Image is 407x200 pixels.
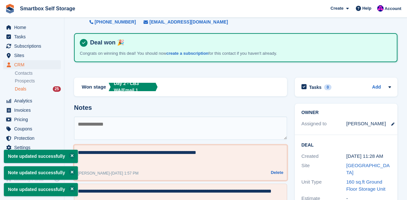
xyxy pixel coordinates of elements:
[78,170,139,176] div: -
[88,39,392,46] h4: Deal won 🎉
[14,60,53,69] span: CRM
[17,3,78,14] a: Smartbox Self Storage
[14,96,53,105] span: Analytics
[3,143,61,152] a: menu
[78,171,110,176] span: [PERSON_NAME]
[80,50,305,57] p: Congrats on winning this deal! You should now for this contact if you haven't already.
[377,5,384,12] img: Sam Austin
[324,84,331,90] div: 0
[301,153,346,160] div: Created
[3,60,61,69] a: menu
[111,171,139,176] span: [DATE] 1:57 PM
[5,4,15,14] img: stora-icon-8386f47178a22dfd0bd8f6a31ec36ba5ce8667c1dd55bd0f319d3a0aa187defe.svg
[3,152,61,161] a: menu
[166,51,208,56] a: create a subscription
[346,179,385,192] a: 160 sq.ft Ground Floor Storage Unit
[14,32,53,41] span: Tasks
[14,23,53,32] span: Home
[3,42,61,51] a: menu
[15,78,35,84] span: Prospects
[3,115,61,124] a: menu
[53,86,61,92] div: 25
[271,169,283,177] a: Delete
[309,84,321,90] h2: Tasks
[330,5,343,12] span: Create
[271,169,283,176] button: Delete
[362,5,371,12] span: Help
[14,42,53,51] span: Subscriptions
[136,19,228,25] a: [EMAIL_ADDRESS][DOMAIN_NAME]
[4,183,78,196] p: Note updated successfully
[14,143,53,152] span: Settings
[3,96,61,105] a: menu
[15,70,61,76] a: Contacts
[3,134,61,143] a: menu
[3,32,61,41] a: menu
[3,51,61,60] a: menu
[346,163,390,176] a: [GEOGRAPHIC_DATA]
[149,19,228,25] span: [EMAIL_ADDRESS][DOMAIN_NAME]
[372,84,381,91] a: Add
[89,19,136,25] a: [PHONE_NUMBER]
[346,120,386,128] div: [PERSON_NAME]
[15,86,26,92] span: Deals
[301,110,391,115] h2: Owner
[3,124,61,133] a: menu
[3,23,61,32] a: menu
[14,51,53,60] span: Sites
[14,134,53,143] span: Protection
[301,162,346,176] div: Site
[384,5,401,12] span: Account
[14,115,53,124] span: Pricing
[301,120,346,128] div: Assigned to
[74,104,287,111] h2: Notes
[15,78,61,84] a: Prospects
[3,175,61,184] a: menu
[4,150,78,163] p: Note updated successfully
[3,106,61,115] a: menu
[301,141,391,148] h2: Deal
[346,153,391,160] div: [DATE] 11:28 AM
[82,83,92,91] span: Won
[4,166,78,179] p: Note updated successfully
[14,106,53,115] span: Invoices
[15,86,61,92] a: Deals 25
[301,178,346,193] div: Unit Type
[95,19,136,25] span: [PHONE_NUMBER]
[14,124,53,133] span: Coupons
[114,80,158,94] div: Day 2 - CB3 WA/Email 1
[93,83,106,91] span: stage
